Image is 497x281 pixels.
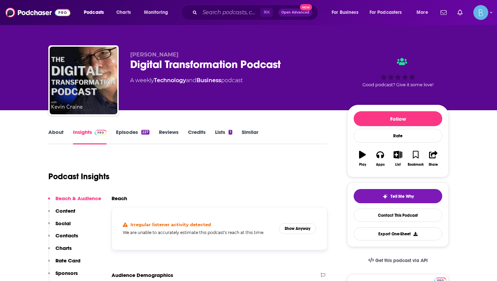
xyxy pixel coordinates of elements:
img: User Profile [473,5,488,20]
p: Content [55,208,75,214]
h1: Podcast Insights [48,171,110,182]
button: Contacts [48,232,78,245]
a: Similar [242,129,258,144]
button: Content [48,208,75,220]
div: Play [359,163,366,167]
div: Rate [354,129,442,143]
span: Open Advanced [281,11,309,14]
img: Digital Transformation Podcast [50,47,117,114]
span: Get this podcast via API [375,258,428,263]
button: Reach & Audience [48,195,101,208]
button: List [389,146,407,171]
img: Podchaser - Follow, Share and Rate Podcasts [5,6,70,19]
div: A weekly podcast [130,76,243,85]
h2: Audience Demographics [112,272,173,278]
span: Charts [116,8,131,17]
a: Charts [112,7,135,18]
button: Bookmark [407,146,424,171]
button: tell me why sparkleTell Me Why [354,189,442,203]
button: open menu [365,7,412,18]
div: 1 [229,130,232,135]
a: About [48,129,64,144]
p: Social [55,220,71,227]
span: More [417,8,428,17]
button: open menu [412,7,436,18]
button: Open AdvancedNew [278,8,312,17]
a: Show notifications dropdown [455,7,465,18]
a: Technology [154,77,186,84]
h5: We are unable to accurately estimate this podcast's reach at this time. [123,230,274,235]
div: Bookmark [408,163,424,167]
div: List [395,163,401,167]
span: Monitoring [144,8,168,17]
span: [PERSON_NAME] [130,51,179,58]
p: Rate Card [55,257,80,264]
span: Good podcast? Give it some love! [362,82,433,87]
input: Search podcasts, credits, & more... [200,7,260,18]
p: Sponsors [55,270,78,276]
p: Reach & Audience [55,195,101,202]
button: Show profile menu [473,5,488,20]
button: open menu [327,7,367,18]
a: Episodes227 [116,129,149,144]
span: and [186,77,196,84]
span: Tell Me Why [390,194,414,199]
span: Logged in as BLASTmedia [473,5,488,20]
a: Get this podcast via API [363,252,433,269]
button: Show Anyway [279,223,316,234]
div: Apps [376,163,385,167]
button: open menu [139,7,177,18]
button: Apps [371,146,389,171]
a: Contact This Podcast [354,209,442,222]
button: Export One-Sheet [354,227,442,240]
img: tell me why sparkle [382,194,388,199]
button: Share [425,146,442,171]
a: Business [196,77,221,84]
img: Podchaser Pro [95,130,106,135]
button: Charts [48,245,72,257]
span: Podcasts [84,8,104,17]
a: Show notifications dropdown [438,7,449,18]
span: For Business [332,8,358,17]
a: Credits [188,129,206,144]
span: ⌘ K [260,8,273,17]
div: Search podcasts, credits, & more... [188,5,325,20]
div: 227 [141,130,149,135]
p: Contacts [55,232,78,239]
div: Good podcast? Give it some love! [347,51,449,93]
button: Follow [354,111,442,126]
h2: Reach [112,195,127,202]
button: open menu [79,7,113,18]
a: InsightsPodchaser Pro [73,129,106,144]
span: For Podcasters [370,8,402,17]
a: Reviews [159,129,179,144]
button: Social [48,220,71,233]
button: Rate Card [48,257,80,270]
span: New [300,4,312,10]
h4: Irregular listener activity detected [131,222,211,227]
a: Lists1 [215,129,232,144]
button: Play [354,146,371,171]
div: Share [429,163,438,167]
p: Charts [55,245,72,251]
